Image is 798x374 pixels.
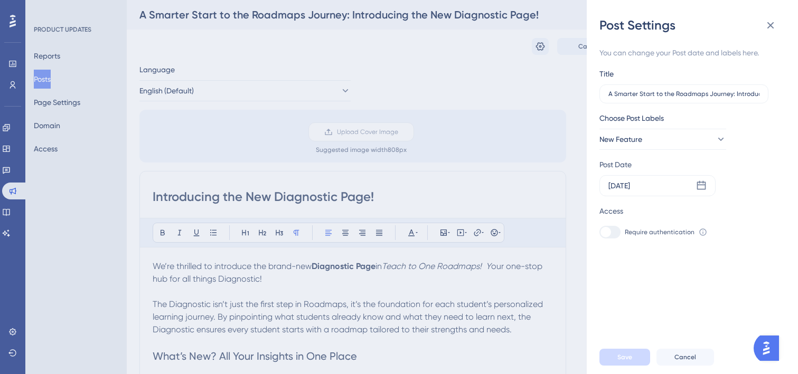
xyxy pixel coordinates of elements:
[599,17,785,34] div: Post Settings
[599,112,664,124] span: Choose Post Labels
[599,46,777,59] div: You can change your Post date and labels here.
[608,179,630,192] div: [DATE]
[599,349,650,366] button: Save
[754,332,785,364] iframe: UserGuiding AI Assistant Launcher
[656,349,714,366] button: Cancel
[608,90,759,98] input: Type the value
[599,158,772,171] div: Post Date
[617,353,632,361] span: Save
[599,205,623,217] div: Access
[599,129,726,150] button: New Feature
[599,133,642,146] span: New Feature
[674,353,696,361] span: Cancel
[599,68,614,80] div: Title
[625,228,694,236] span: Require authentication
